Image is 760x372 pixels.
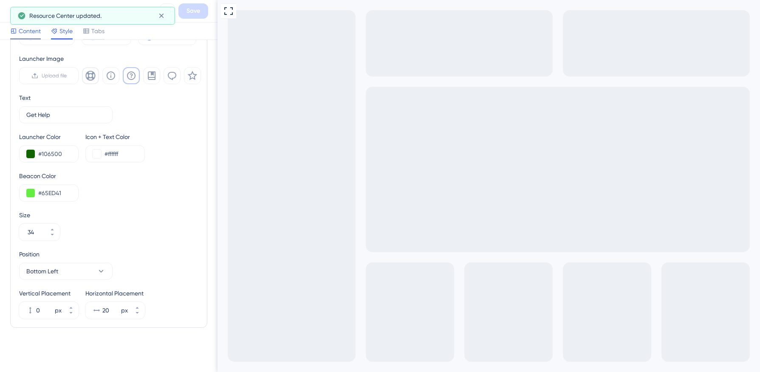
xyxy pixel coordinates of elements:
button: px [130,302,145,310]
div: Vertical Placement [19,288,79,298]
div: Size [19,210,198,220]
span: Style [59,26,73,36]
div: px [55,305,62,315]
div: px [121,305,128,315]
div: 3 [46,5,49,10]
input: Get Started [26,110,105,119]
span: Upload file [42,72,67,79]
input: px [36,305,53,315]
span: Tabs [91,26,105,36]
button: px [63,302,79,310]
div: Beacon Color [19,171,198,181]
span: Get Help [14,9,42,17]
div: Icon + Text Color [85,132,145,142]
input: px [102,305,119,315]
div: Launcher Image [19,54,201,64]
button: px [130,310,145,319]
div: Text [19,93,31,103]
span: Content [19,26,41,36]
button: px [63,310,79,319]
div: Position [19,249,113,259]
span: Save [186,6,200,16]
button: Save [178,3,208,19]
div: Help Center [27,5,156,17]
div: Launcher Color [19,132,79,142]
button: Bottom Left [19,263,113,280]
div: Horizontal Placement [85,288,145,298]
span: Bottom Left [26,266,58,276]
span: Resource Center updated. [29,11,102,21]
